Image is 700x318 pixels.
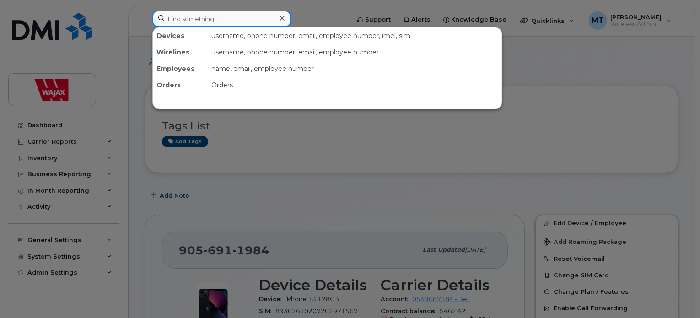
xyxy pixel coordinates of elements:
[153,77,208,93] div: Orders
[208,60,502,77] div: name, email, employee number
[208,27,502,44] div: username, phone number, email, employee number, imei, sim
[153,27,208,44] div: Devices
[208,77,502,93] div: Orders
[153,44,208,60] div: Wirelines
[208,44,502,60] div: username, phone number, email, employee number
[153,60,208,77] div: Employees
